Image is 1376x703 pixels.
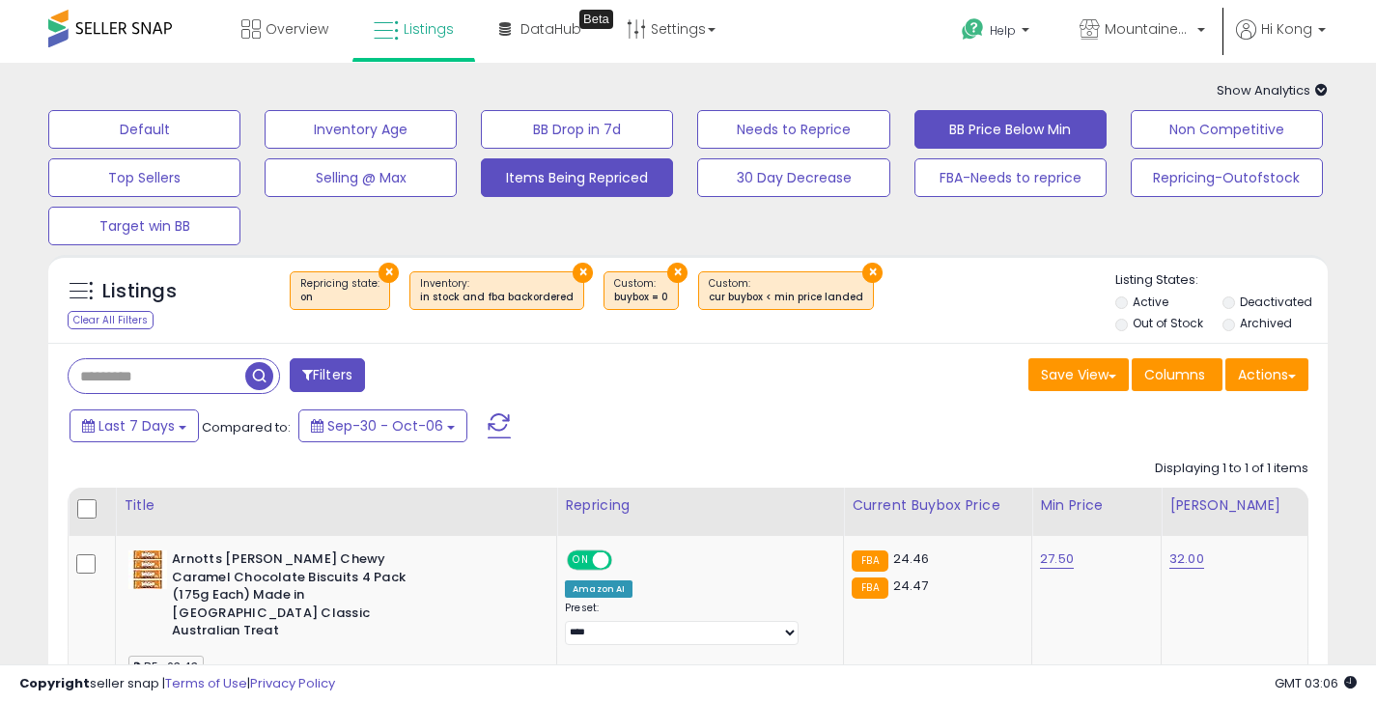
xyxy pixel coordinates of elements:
[1225,358,1308,391] button: Actions
[327,416,443,436] span: Sep-30 - Oct-06
[48,110,240,149] button: Default
[1131,110,1323,149] button: Non Competitive
[1028,358,1129,391] button: Save View
[697,110,889,149] button: Needs to Reprice
[852,495,1024,516] div: Current Buybox Price
[1217,81,1328,99] span: Show Analytics
[614,291,668,304] div: buybox = 0
[265,158,457,197] button: Selling @ Max
[946,3,1049,63] a: Help
[70,409,199,442] button: Last 7 Days
[420,291,574,304] div: in stock and fba backordered
[98,416,175,436] span: Last 7 Days
[265,110,457,149] button: Inventory Age
[266,19,328,39] span: Overview
[420,276,574,305] span: Inventory :
[852,577,887,599] small: FBA
[1169,549,1204,569] a: 32.00
[709,276,863,305] span: Custom:
[893,576,929,595] span: 24.47
[102,278,177,305] h5: Listings
[1131,158,1323,197] button: Repricing-Outofstock
[862,263,883,283] button: ×
[565,602,828,645] div: Preset:
[852,550,887,572] small: FBA
[667,263,688,283] button: ×
[1155,460,1308,478] div: Displaying 1 to 1 of 1 items
[1236,19,1326,63] a: Hi Kong
[961,17,985,42] i: Get Help
[404,19,454,39] span: Listings
[573,263,593,283] button: ×
[1240,315,1292,331] label: Archived
[1105,19,1192,39] span: MountaineerBrand
[1275,674,1357,692] span: 2025-10-14 03:06 GMT
[569,552,593,569] span: ON
[1261,19,1312,39] span: Hi Kong
[481,110,673,149] button: BB Drop in 7d
[1040,495,1153,516] div: Min Price
[48,207,240,245] button: Target win BB
[614,276,668,305] span: Custom:
[298,409,467,442] button: Sep-30 - Oct-06
[172,550,407,645] b: Arnotts [PERSON_NAME] Chewy Caramel Chocolate Biscuits 4 Pack (175g Each) Made in [GEOGRAPHIC_DAT...
[1240,294,1312,310] label: Deactivated
[609,552,640,569] span: OFF
[128,550,167,589] img: 51ZVi-j81LL._SL40_.jpg
[290,358,365,392] button: Filters
[202,418,291,436] span: Compared to:
[1132,358,1222,391] button: Columns
[914,158,1107,197] button: FBA-Needs to reprice
[565,495,835,516] div: Repricing
[1169,495,1300,516] div: [PERSON_NAME]
[893,549,930,568] span: 24.46
[697,158,889,197] button: 30 Day Decrease
[579,10,613,29] div: Tooltip anchor
[481,158,673,197] button: Items Being Repriced
[1133,294,1168,310] label: Active
[300,276,379,305] span: Repricing state :
[1133,315,1203,331] label: Out of Stock
[914,110,1107,149] button: BB Price Below Min
[565,580,632,598] div: Amazon AI
[1115,271,1328,290] p: Listing States:
[165,674,247,692] a: Terms of Use
[990,22,1016,39] span: Help
[68,311,154,329] div: Clear All Filters
[19,674,90,692] strong: Copyright
[250,674,335,692] a: Privacy Policy
[48,158,240,197] button: Top Sellers
[520,19,581,39] span: DataHub
[19,675,335,693] div: seller snap | |
[300,291,379,304] div: on
[1144,365,1205,384] span: Columns
[709,291,863,304] div: cur buybox < min price landed
[379,263,399,283] button: ×
[1040,549,1074,569] a: 27.50
[124,495,548,516] div: Title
